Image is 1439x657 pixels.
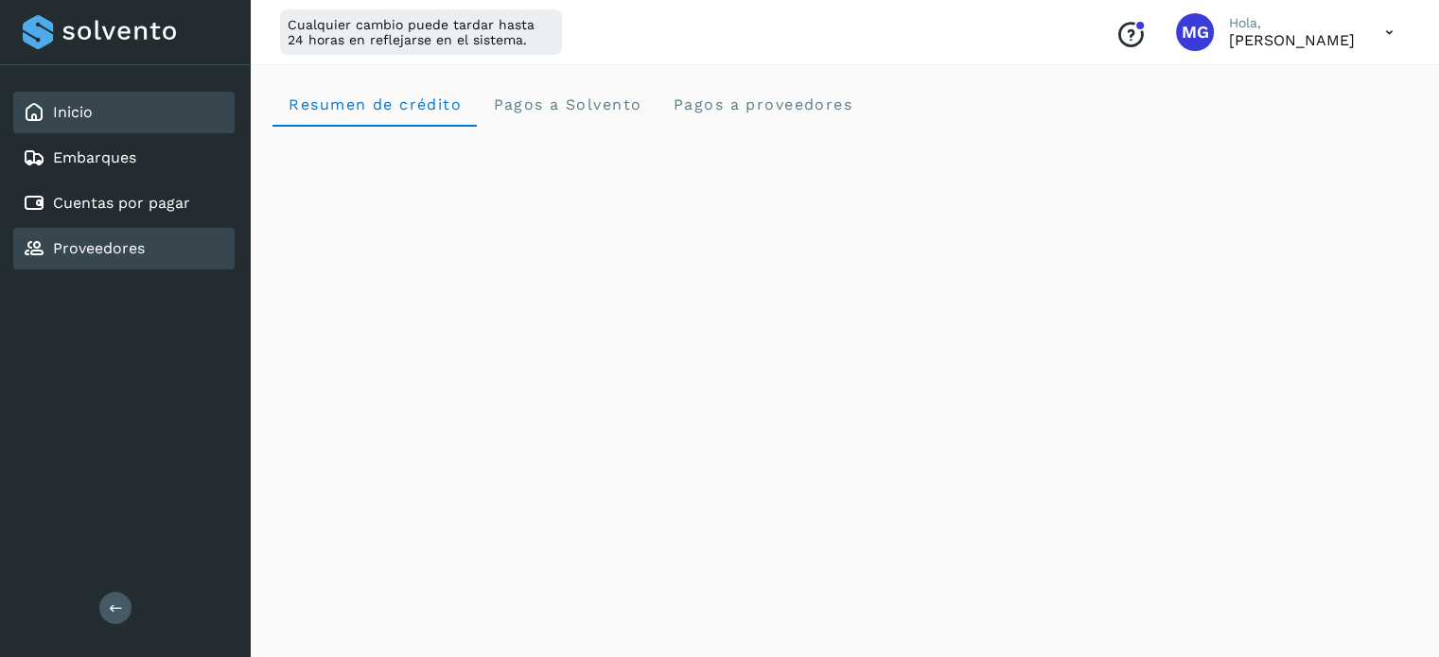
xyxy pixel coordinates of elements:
span: Resumen de crédito [288,95,462,113]
div: Cuentas por pagar [13,182,235,224]
div: Proveedores [13,228,235,269]
div: Cualquier cambio puede tardar hasta 24 horas en reflejarse en el sistema. [280,9,562,55]
span: Pagos a proveedores [672,95,852,113]
a: Inicio [53,103,93,121]
a: Embarques [53,148,136,166]
p: Hola, [1229,15,1355,31]
span: Pagos a Solvento [492,95,641,113]
a: Proveedores [53,239,145,257]
a: Cuentas por pagar [53,194,190,212]
p: Mariana Gonzalez Suarez [1229,31,1355,49]
div: Embarques [13,137,235,179]
div: Inicio [13,92,235,133]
